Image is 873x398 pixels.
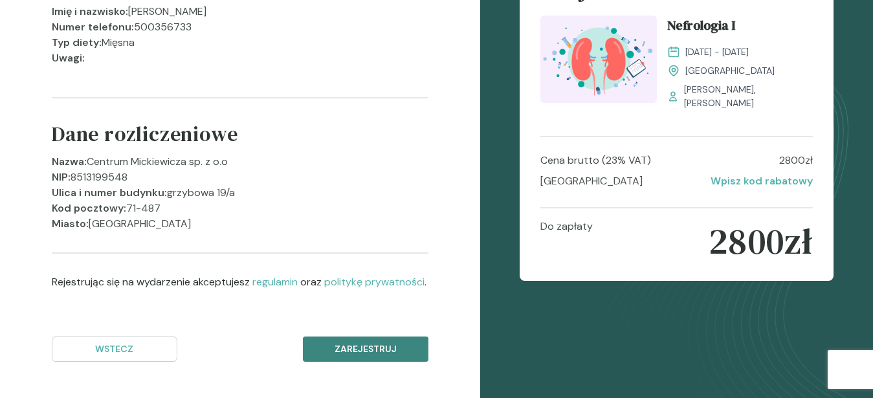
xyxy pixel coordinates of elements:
[324,275,425,289] a: politykę prywatności
[134,19,192,35] p: 500356733
[667,16,813,40] a: Nefrologia I
[128,4,206,19] p: [PERSON_NAME]
[540,153,651,168] p: Cena brutto (23% VAT)
[89,216,191,232] p: [GEOGRAPHIC_DATA]
[711,173,813,189] p: Wpisz kod rabatowy
[685,45,749,59] span: [DATE] - [DATE]
[685,64,775,78] span: [GEOGRAPHIC_DATA]
[540,16,657,103] img: ZpbSsR5LeNNTxNrh_Nefro_T.svg
[167,185,235,201] p: grzybowa 19/a
[71,170,127,185] p: 8513199548
[52,35,102,50] p: Typ diety :
[52,119,238,154] h4: Dane rozliczeniowe
[52,185,167,201] p: Ulica i numer budynku :
[52,216,89,232] p: Miasto :
[52,154,87,170] p: Nazwa :
[52,19,134,35] p: Numer telefonu :
[52,50,85,66] p: Uwagi :
[540,173,643,189] p: [GEOGRAPHIC_DATA]
[52,337,177,362] button: Wstecz
[102,35,135,50] p: Mięsna
[252,275,298,289] a: regulamin
[667,16,735,40] span: Nefrologia I
[52,274,428,290] p: Rejestrując się na wydarzenie akceptujesz oraz .
[87,154,228,170] p: Centrum Mickiewicza sp. z o.o
[684,83,813,110] span: [PERSON_NAME], [PERSON_NAME]
[52,4,128,19] p: Imię i nazwisko :
[52,170,71,185] p: NIP :
[709,219,813,264] p: 2800 zł
[52,201,126,216] p: Kod pocztowy :
[63,342,166,356] p: Wstecz
[779,153,813,168] p: 2800 zł
[540,219,593,264] p: Do zapłaty
[303,337,428,362] button: Zarejestruj
[314,342,417,356] p: Zarejestruj
[126,201,160,216] p: 71-487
